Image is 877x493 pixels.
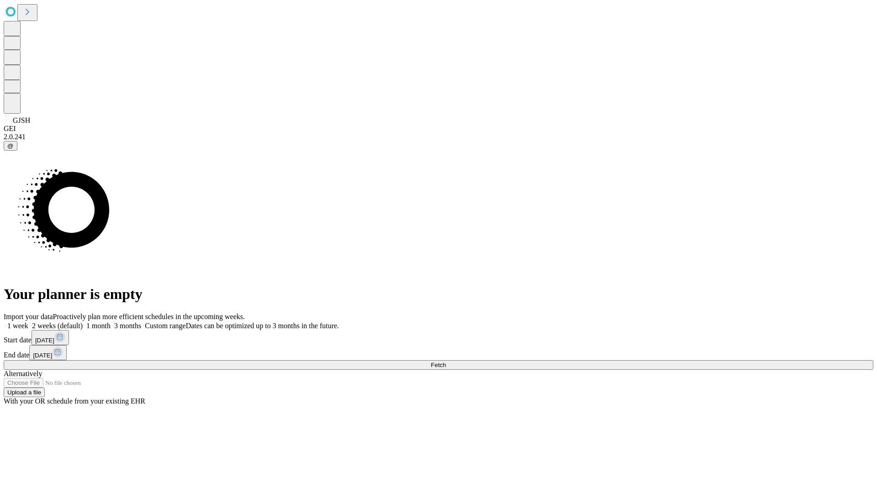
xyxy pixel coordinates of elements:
h1: Your planner is empty [4,286,873,303]
button: Fetch [4,360,873,370]
span: With your OR schedule from your existing EHR [4,397,145,405]
span: GJSH [13,116,30,124]
span: Custom range [145,322,185,330]
span: 1 month [86,322,111,330]
div: GEI [4,125,873,133]
span: Fetch [431,362,446,368]
div: End date [4,345,873,360]
div: Start date [4,330,873,345]
button: @ [4,141,17,151]
button: [DATE] [29,345,67,360]
span: Import your data [4,313,53,320]
span: 3 months [114,322,141,330]
span: @ [7,142,14,149]
button: [DATE] [32,330,69,345]
span: Dates can be optimized up to 3 months in the future. [186,322,339,330]
span: [DATE] [35,337,54,344]
button: Upload a file [4,388,45,397]
div: 2.0.241 [4,133,873,141]
span: Alternatively [4,370,42,378]
span: Proactively plan more efficient schedules in the upcoming weeks. [53,313,245,320]
span: [DATE] [33,352,52,359]
span: 1 week [7,322,28,330]
span: 2 weeks (default) [32,322,83,330]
